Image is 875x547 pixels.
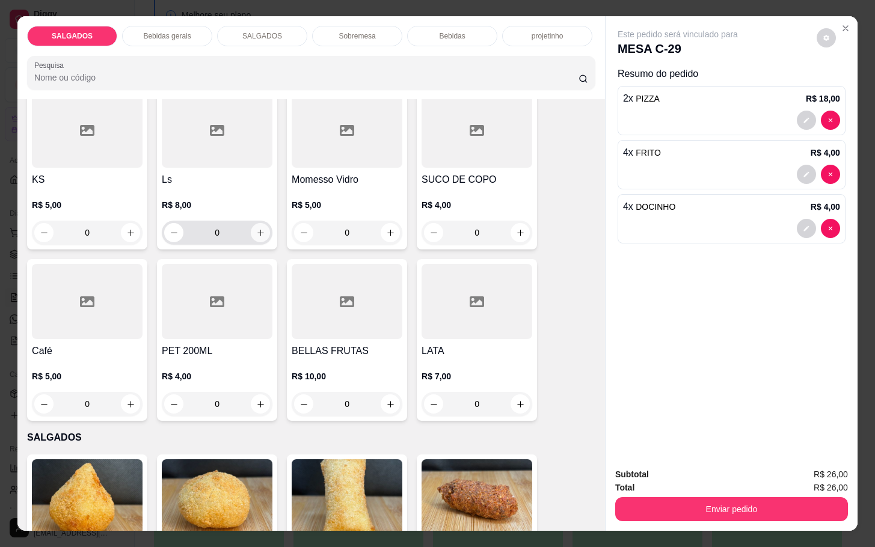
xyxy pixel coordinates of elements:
[422,199,532,211] p: R$ 4,00
[814,468,848,481] span: R$ 26,00
[618,67,846,81] p: Resumo do pedido
[615,497,848,521] button: Enviar pedido
[511,223,530,242] button: increase-product-quantity
[618,28,738,40] p: Este pedido será vinculado para
[27,430,595,445] p: SALGADOS
[623,200,675,214] p: 4 x
[32,459,143,534] img: product-image
[294,223,313,242] button: decrease-product-quantity
[797,219,816,238] button: decrease-product-quantity
[294,394,313,414] button: decrease-product-quantity
[381,223,400,242] button: increase-product-quantity
[32,199,143,211] p: R$ 5,00
[532,31,563,41] p: projetinho
[251,394,270,414] button: increase-product-quantity
[34,72,579,84] input: Pesquisa
[836,19,855,38] button: Close
[636,202,675,212] span: DOCINHO
[251,223,270,242] button: increase-product-quantity
[162,173,272,187] h4: Ls
[623,91,660,106] p: 2 x
[32,173,143,187] h4: KS
[636,148,661,157] span: FRITO
[618,40,738,57] p: MESA C-29
[52,31,93,41] p: SALGADOS
[162,344,272,358] h4: PET 200ML
[422,370,532,382] p: R$ 7,00
[121,223,140,242] button: increase-product-quantity
[292,459,402,534] img: product-image
[292,344,402,358] h4: BELLAS FRUTAS
[34,223,54,242] button: decrease-product-quantity
[623,145,661,160] p: 4 x
[817,28,836,47] button: decrease-product-quantity
[797,111,816,130] button: decrease-product-quantity
[381,394,400,414] button: increase-product-quantity
[164,394,183,414] button: decrease-product-quantity
[806,93,840,105] p: R$ 18,00
[821,165,840,184] button: decrease-product-quantity
[811,147,840,159] p: R$ 4,00
[32,370,143,382] p: R$ 5,00
[797,165,816,184] button: decrease-product-quantity
[439,31,465,41] p: Bebidas
[162,199,272,211] p: R$ 8,00
[422,459,532,534] img: product-image
[615,469,649,479] strong: Subtotal
[242,31,282,41] p: SALGADOS
[424,223,443,242] button: decrease-product-quantity
[339,31,375,41] p: Sobremesa
[143,31,191,41] p: Bebidas gerais
[162,370,272,382] p: R$ 4,00
[811,201,840,213] p: R$ 4,00
[164,223,183,242] button: decrease-product-quantity
[615,483,634,492] strong: Total
[32,344,143,358] h4: Café
[292,173,402,187] h4: Momesso Vidro
[821,219,840,238] button: decrease-product-quantity
[292,199,402,211] p: R$ 5,00
[424,394,443,414] button: decrease-product-quantity
[422,344,532,358] h4: LATA
[422,173,532,187] h4: SUCO DE COPO
[162,459,272,534] img: product-image
[511,394,530,414] button: increase-product-quantity
[821,111,840,130] button: decrease-product-quantity
[636,94,660,103] span: PIZZA
[814,481,848,494] span: R$ 26,00
[34,60,68,70] label: Pesquisa
[292,370,402,382] p: R$ 10,00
